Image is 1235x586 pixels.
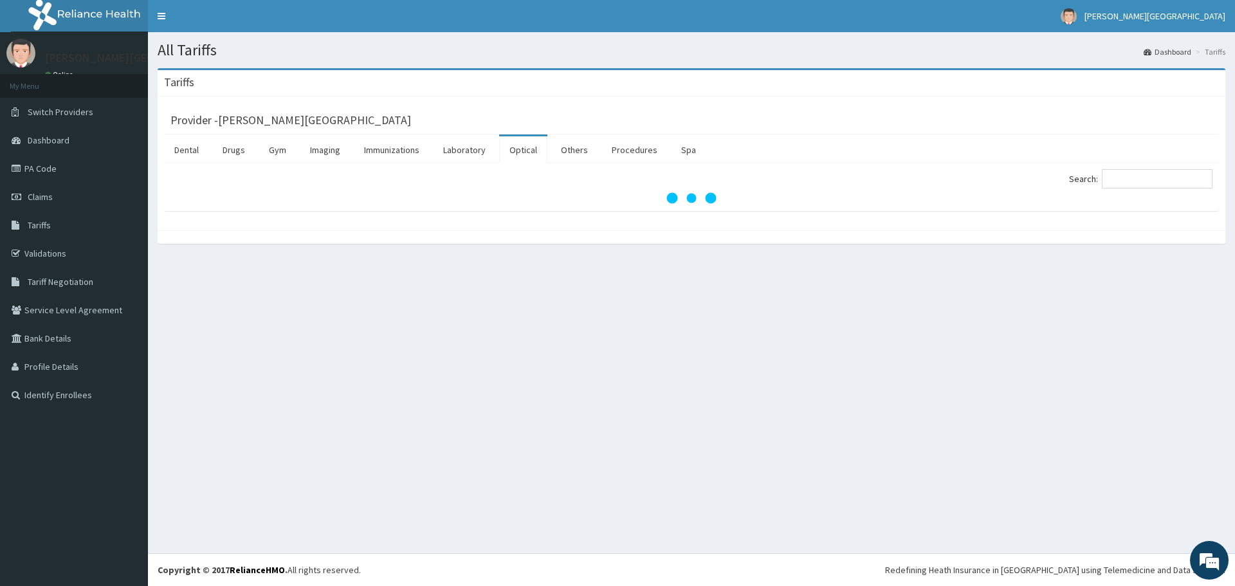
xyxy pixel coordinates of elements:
strong: Copyright © 2017 . [158,564,288,576]
a: Others [551,136,598,163]
a: RelianceHMO [230,564,285,576]
img: User Image [6,39,35,68]
span: Switch Providers [28,106,93,118]
a: Immunizations [354,136,430,163]
a: Online [45,70,76,79]
a: Optical [499,136,547,163]
span: Claims [28,191,53,203]
textarea: Type your message and hit 'Enter' [6,351,245,396]
img: User Image [1061,8,1077,24]
input: Search: [1102,169,1212,188]
div: Chat with us now [67,72,216,89]
a: Laboratory [433,136,496,163]
h3: Provider - [PERSON_NAME][GEOGRAPHIC_DATA] [170,114,411,126]
div: Redefining Heath Insurance in [GEOGRAPHIC_DATA] using Telemedicine and Data Science! [885,563,1225,576]
span: [PERSON_NAME][GEOGRAPHIC_DATA] [1084,10,1225,22]
li: Tariffs [1193,46,1225,57]
a: Dashboard [1144,46,1191,57]
h1: All Tariffs [158,42,1225,59]
a: Procedures [601,136,668,163]
h3: Tariffs [164,77,194,88]
img: d_794563401_company_1708531726252_794563401 [24,64,52,96]
p: [PERSON_NAME][GEOGRAPHIC_DATA] [45,52,235,64]
svg: audio-loading [666,172,717,224]
a: Drugs [212,136,255,163]
span: Tariffs [28,219,51,231]
span: Tariff Negotiation [28,276,93,288]
div: Minimize live chat window [211,6,242,37]
a: Spa [671,136,706,163]
a: Imaging [300,136,351,163]
a: Gym [259,136,297,163]
label: Search: [1069,169,1212,188]
a: Dental [164,136,209,163]
span: We're online! [75,162,178,292]
span: Dashboard [28,134,69,146]
footer: All rights reserved. [148,553,1235,586]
